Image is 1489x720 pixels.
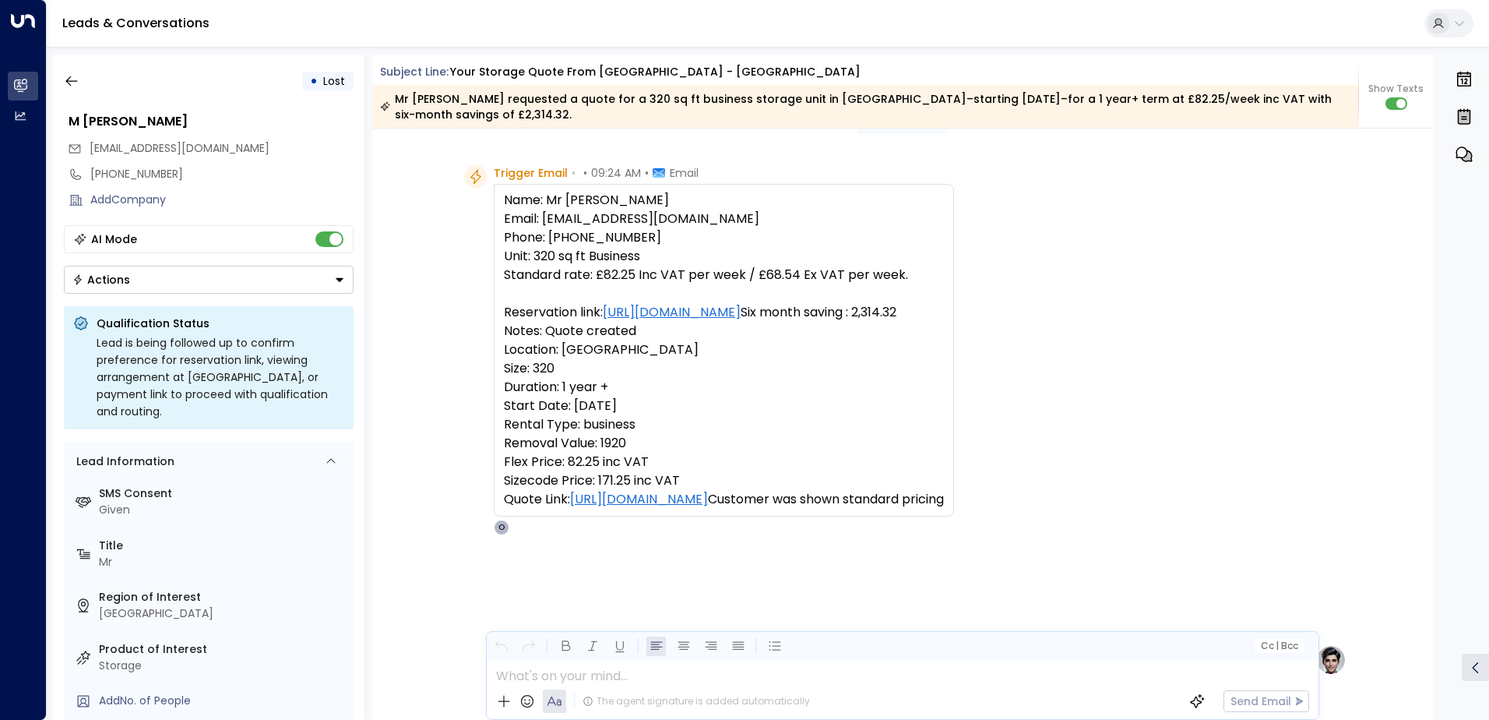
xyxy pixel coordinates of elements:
[323,73,345,89] span: Lost
[1276,641,1279,651] span: |
[91,231,137,247] div: AI Mode
[72,273,130,287] div: Actions
[99,605,347,622] div: [GEOGRAPHIC_DATA]
[99,502,347,518] div: Given
[494,520,509,535] div: O
[583,165,587,181] span: •
[99,538,347,554] label: Title
[450,64,861,80] div: Your storage quote from [GEOGRAPHIC_DATA] - [GEOGRAPHIC_DATA]
[1254,639,1304,654] button: Cc|Bcc
[69,112,354,131] div: M [PERSON_NAME]
[62,14,209,32] a: Leads & Conversations
[380,91,1350,122] div: Mr [PERSON_NAME] requested a quote for a 320 sq ft business storage unit in [GEOGRAPHIC_DATA]–sta...
[519,637,538,656] button: Redo
[64,266,354,294] div: Button group with a nested menu
[99,658,347,674] div: Storage
[380,64,449,79] span: Subject Line:
[310,67,318,95] div: •
[99,693,347,709] div: AddNo. of People
[97,316,344,331] p: Qualification Status
[90,140,269,157] span: bilalk@mtuk.law
[64,266,354,294] button: Actions
[99,554,347,570] div: Mr
[494,165,568,181] span: Trigger Email
[591,165,641,181] span: 09:24 AM
[90,140,269,156] span: [EMAIL_ADDRESS][DOMAIN_NAME]
[583,694,810,708] div: The agent signature is added automatically
[1260,641,1297,651] span: Cc Bcc
[99,641,347,658] label: Product of Interest
[1368,82,1424,96] span: Show Texts
[90,192,354,208] div: AddCompany
[670,165,699,181] span: Email
[645,165,649,181] span: •
[504,191,944,509] pre: Name: Mr [PERSON_NAME] Email: [EMAIL_ADDRESS][DOMAIN_NAME] Phone: [PHONE_NUMBER] Unit: 320 sq ft ...
[572,165,576,181] span: •
[90,166,354,182] div: [PHONE_NUMBER]
[99,485,347,502] label: SMS Consent
[603,303,741,322] a: [URL][DOMAIN_NAME]
[97,334,344,420] div: Lead is being followed up to confirm preference for reservation link, viewing arrangement at [GEO...
[491,637,511,656] button: Undo
[99,589,347,605] label: Region of Interest
[1315,644,1346,676] img: profile-logo.png
[570,490,708,509] a: [URL][DOMAIN_NAME]
[71,454,174,470] div: Lead Information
